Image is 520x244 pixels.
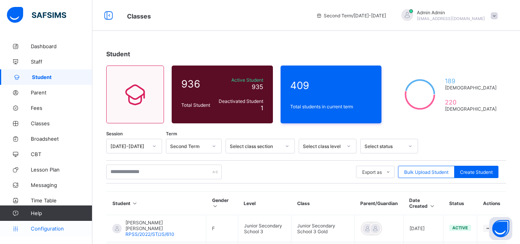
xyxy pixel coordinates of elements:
[443,192,477,215] th: Status
[31,225,92,232] span: Configuration
[477,192,506,215] th: Actions
[31,105,92,111] span: Fees
[110,143,148,149] div: [DATE]-[DATE]
[166,131,177,136] span: Term
[489,217,512,240] button: Open asap
[31,197,92,204] span: Time Table
[445,106,497,112] span: [DEMOGRAPHIC_DATA]
[31,151,92,157] span: CBT
[31,89,92,96] span: Parent
[417,10,485,15] span: Admin Admin
[31,136,92,142] span: Broadsheet
[365,143,404,149] div: Select status
[132,200,138,206] i: Sort in Ascending Order
[31,182,92,188] span: Messaging
[403,215,443,242] td: [DATE]
[125,231,174,237] span: RPSS/2022/ST/JS/610
[127,12,151,20] span: Classes
[403,192,443,215] th: Date Created
[125,220,200,231] span: [PERSON_NAME] [PERSON_NAME]
[212,203,219,209] i: Sort in Ascending Order
[460,169,493,175] span: Create Student
[106,131,123,136] span: Session
[106,50,130,58] span: Student
[252,83,263,91] span: 935
[31,59,92,65] span: Staff
[290,104,372,109] span: Total students in current term
[217,77,263,83] span: Active Student
[238,215,291,242] td: Junior Secondary School 3
[394,9,502,22] div: AdminAdmin
[230,143,281,149] div: Select class section
[107,192,206,215] th: Student
[31,210,92,216] span: Help
[445,77,497,85] span: 189
[303,143,342,149] div: Select class level
[206,215,238,242] td: F
[429,203,435,209] i: Sort in Ascending Order
[316,13,386,19] span: session/term information
[31,167,92,173] span: Lesson Plan
[170,143,207,149] div: Second Term
[179,100,215,110] div: Total Student
[181,78,213,90] span: 936
[290,79,372,91] span: 409
[238,192,291,215] th: Level
[291,192,355,215] th: Class
[217,98,263,104] span: Deactivated Student
[452,225,468,231] span: active
[362,169,382,175] span: Export as
[445,85,497,91] span: [DEMOGRAPHIC_DATA]
[291,215,355,242] td: Junior Secondary School 3 Gold
[31,120,92,126] span: Classes
[32,74,92,80] span: Student
[206,192,238,215] th: Gender
[417,16,485,21] span: [EMAIL_ADDRESS][DOMAIN_NAME]
[7,7,66,23] img: safsims
[354,192,403,215] th: Parent/Guardian
[31,43,92,49] span: Dashboard
[261,104,263,112] span: 1
[404,169,448,175] span: Bulk Upload Student
[445,98,497,106] span: 220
